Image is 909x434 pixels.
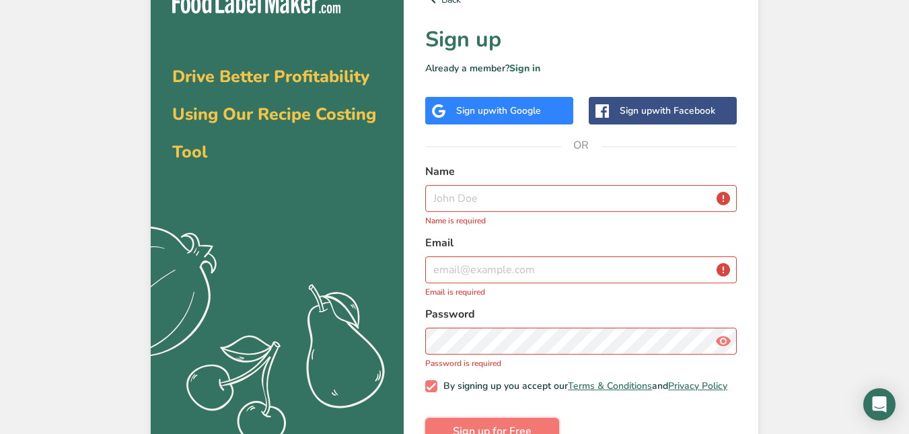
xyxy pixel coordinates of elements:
[425,235,737,251] label: Email
[425,357,737,369] p: Password is required
[620,104,715,118] div: Sign up
[668,379,727,392] a: Privacy Policy
[425,306,737,322] label: Password
[425,24,737,56] h1: Sign up
[425,286,737,298] p: Email is required
[568,379,652,392] a: Terms & Conditions
[863,388,896,421] div: Open Intercom Messenger
[437,380,728,392] span: By signing up you accept our and
[425,256,737,283] input: email@example.com
[509,62,540,75] a: Sign in
[652,104,715,117] span: with Facebook
[456,104,541,118] div: Sign up
[425,61,737,75] p: Already a member?
[425,215,737,227] p: Name is required
[488,104,541,117] span: with Google
[425,185,737,212] input: John Doe
[172,65,376,164] span: Drive Better Profitability Using Our Recipe Costing Tool
[425,164,737,180] label: Name
[561,125,602,166] span: OR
